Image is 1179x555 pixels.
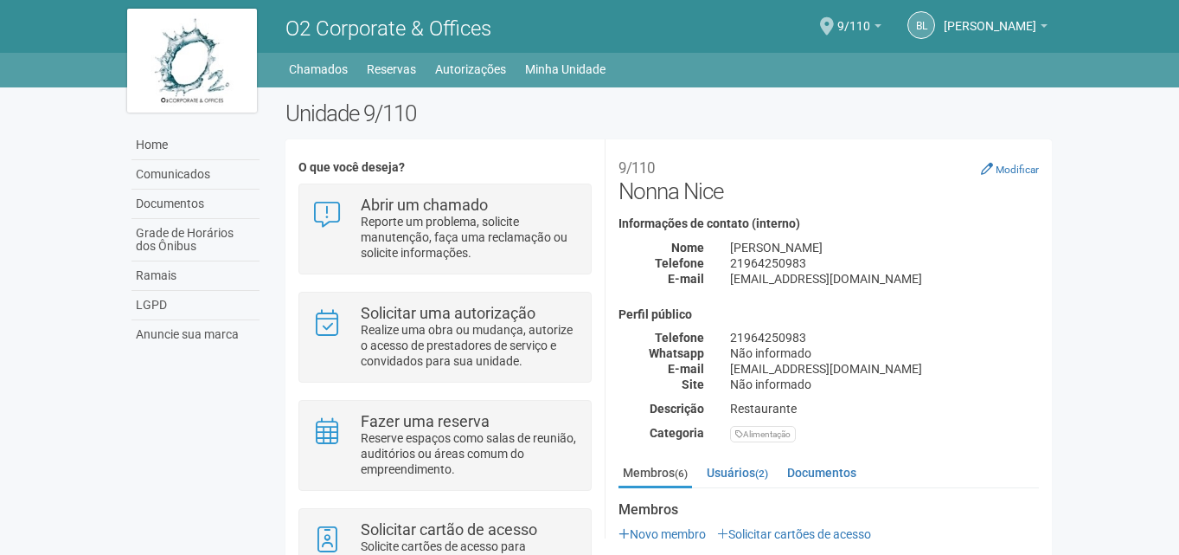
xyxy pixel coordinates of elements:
a: LGPD [131,291,260,320]
a: Solicitar uma autorização Realize uma obra ou mudança, autorize o acesso de prestadores de serviç... [312,306,578,369]
strong: Descrição [650,402,704,416]
strong: Site [682,378,704,391]
a: Membros(6) [618,460,692,488]
div: [EMAIL_ADDRESS][DOMAIN_NAME] [717,361,1052,377]
p: Reporte um problema, solicite manutenção, faça uma reclamação ou solicite informações. [361,214,578,261]
p: Realize uma obra ou mudança, autorize o acesso de prestadores de serviço e convidados para sua un... [361,322,578,369]
a: Novo membro [618,527,706,541]
a: Autorizações [435,57,506,81]
span: 9/110 [837,3,870,33]
h2: Unidade 9/110 [285,100,1053,126]
strong: E-mail [668,272,704,286]
h4: Perfil público [618,308,1039,321]
a: Comunicados [131,160,260,190]
span: O2 Corporate & Offices [285,16,491,41]
img: logo.jpg [127,9,257,113]
h4: Informações de contato (interno) [618,217,1039,230]
strong: Abrir um chamado [361,196,488,214]
p: Reserve espaços como salas de reunião, auditórios ou áreas comum do empreendimento. [361,430,578,477]
a: [PERSON_NAME] [944,22,1048,35]
strong: Telefone [655,331,704,345]
a: Minha Unidade [525,57,606,81]
strong: E-mail [668,362,704,376]
a: Usuários(2) [702,460,772,486]
div: 21964250983 [717,330,1052,345]
a: Fazer uma reserva Reserve espaços como salas de reunião, auditórios ou áreas comum do empreendime... [312,414,578,477]
a: Anuncie sua marca [131,320,260,349]
a: Documentos [783,460,861,486]
h4: O que você deseja? [298,161,592,174]
a: Chamados [289,57,348,81]
strong: Whatsapp [649,346,704,360]
strong: Membros [618,502,1039,518]
strong: Fazer uma reserva [361,412,490,430]
strong: Solicitar uma autorização [361,304,535,322]
small: Modificar [996,164,1039,176]
div: Não informado [717,345,1052,361]
a: Documentos [131,190,260,219]
div: Não informado [717,377,1052,392]
strong: Categoria [650,426,704,440]
a: Modificar [981,162,1039,176]
strong: Solicitar cartão de acesso [361,520,537,539]
div: [PERSON_NAME] [717,240,1052,255]
a: Solicitar cartões de acesso [717,527,871,541]
h2: Nonna Nice [618,152,1039,204]
strong: Telefone [655,256,704,270]
span: brunno lopes [944,3,1036,33]
a: Grade de Horários dos Ônibus [131,219,260,261]
small: 9/110 [618,159,655,177]
div: Alimentação [730,426,796,442]
a: 9/110 [837,22,881,35]
a: Home [131,131,260,160]
div: Restaurante [717,401,1052,416]
a: Reservas [367,57,416,81]
div: [EMAIL_ADDRESS][DOMAIN_NAME] [717,271,1052,287]
a: Abrir um chamado Reporte um problema, solicite manutenção, faça uma reclamação ou solicite inform... [312,197,578,261]
strong: Nome [671,241,704,255]
a: Ramais [131,261,260,291]
a: bl [907,11,935,39]
small: (6) [675,468,688,480]
div: 21964250983 [717,255,1052,271]
small: (2) [755,468,768,480]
